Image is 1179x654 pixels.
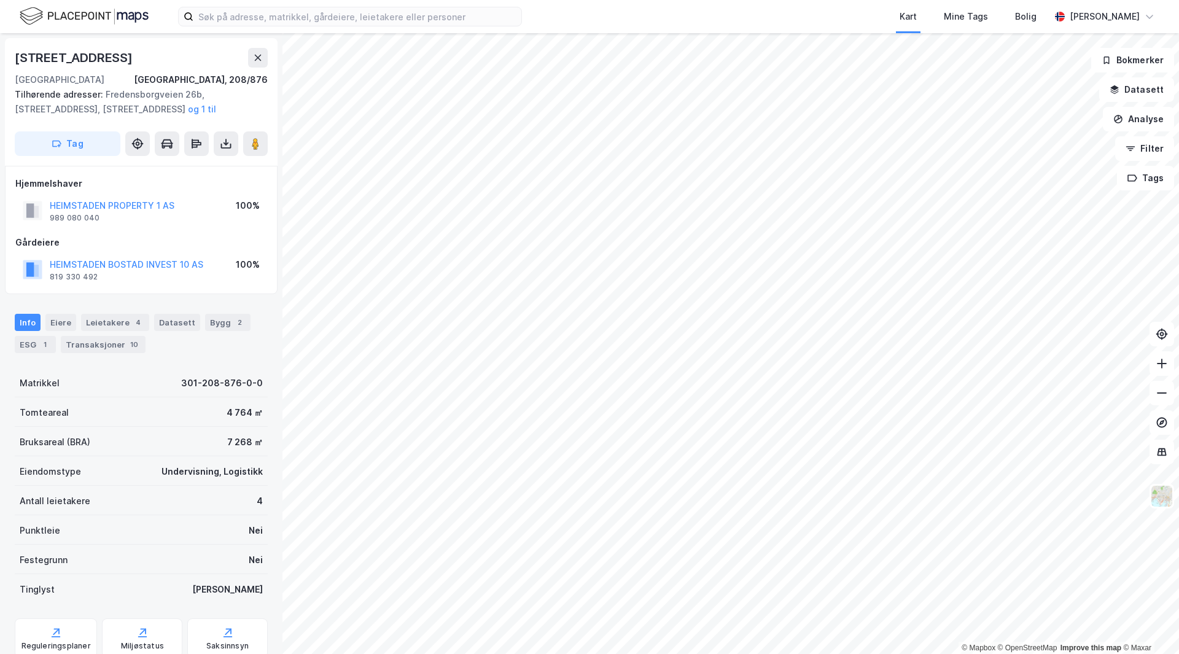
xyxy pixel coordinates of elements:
div: Gårdeiere [15,235,267,250]
div: 4 764 ㎡ [227,405,263,420]
div: [GEOGRAPHIC_DATA] [15,72,104,87]
div: Fredensborgveien 26b, [STREET_ADDRESS], [STREET_ADDRESS] [15,87,258,117]
div: 4 [132,316,144,329]
div: Reguleringsplaner [21,641,91,651]
button: Bokmerker [1091,48,1174,72]
div: 7 268 ㎡ [227,435,263,450]
div: Bygg [205,314,251,331]
div: Punktleie [20,523,60,538]
div: Bolig [1015,9,1037,24]
button: Datasett [1099,77,1174,102]
div: 301-208-876-0-0 [181,376,263,391]
div: Tomteareal [20,405,69,420]
div: Miljøstatus [121,641,164,651]
div: 2 [233,316,246,329]
div: Info [15,314,41,331]
div: 4 [257,494,263,508]
div: Kart [900,9,917,24]
div: Antall leietakere [20,494,90,508]
div: [PERSON_NAME] [1070,9,1140,24]
div: Mine Tags [944,9,988,24]
div: Undervisning, Logistikk [161,464,263,479]
a: Mapbox [962,644,995,652]
div: Kontrollprogram for chat [1118,595,1179,654]
div: Datasett [154,314,200,331]
div: 1 [39,338,51,351]
div: 100% [236,198,260,213]
div: Eiendomstype [20,464,81,479]
div: Festegrunn [20,553,68,567]
div: Nei [249,553,263,567]
button: Tag [15,131,120,156]
iframe: Chat Widget [1118,595,1179,654]
div: Nei [249,523,263,538]
div: Matrikkel [20,376,60,391]
input: Søk på adresse, matrikkel, gårdeiere, leietakere eller personer [193,7,521,26]
span: Tilhørende adresser: [15,89,106,99]
img: logo.f888ab2527a4732fd821a326f86c7f29.svg [20,6,149,27]
div: Leietakere [81,314,149,331]
div: Bruksareal (BRA) [20,435,90,450]
div: 819 330 492 [50,272,98,282]
div: 100% [236,257,260,272]
div: ESG [15,336,56,353]
div: [PERSON_NAME] [192,582,263,597]
div: Eiere [45,314,76,331]
div: Saksinnsyn [206,641,249,651]
div: Transaksjoner [61,336,146,353]
div: 10 [128,338,141,351]
a: OpenStreetMap [998,644,1057,652]
button: Analyse [1103,107,1174,131]
div: 989 080 040 [50,213,99,223]
a: Improve this map [1060,644,1121,652]
button: Filter [1115,136,1174,161]
div: Tinglyst [20,582,55,597]
div: [GEOGRAPHIC_DATA], 208/876 [134,72,268,87]
div: [STREET_ADDRESS] [15,48,135,68]
button: Tags [1117,166,1174,190]
div: Hjemmelshaver [15,176,267,191]
img: Z [1150,485,1173,508]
